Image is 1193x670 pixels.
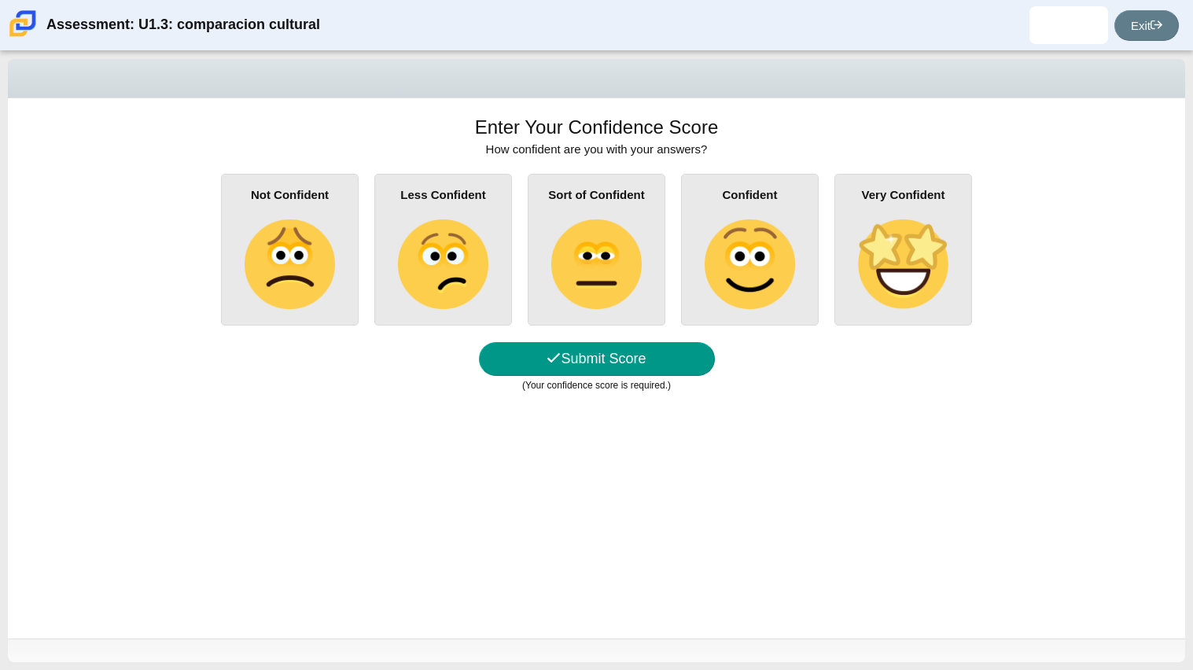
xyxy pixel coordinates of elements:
div: Assessment: U1.3: comparacion cultural [46,6,320,44]
a: Exit [1114,10,1179,41]
button: Submit Score [479,342,715,376]
b: Sort of Confident [548,188,644,201]
b: Confident [723,188,778,201]
span: How confident are you with your answers? [486,142,708,156]
img: slightly-smiling-face.png [705,219,794,309]
h1: Enter Your Confidence Score [475,114,719,141]
small: (Your confidence score is required.) [522,380,671,391]
a: Carmen School of Science & Technology [6,29,39,42]
img: slightly-frowning-face.png [245,219,334,309]
img: confused-face.png [398,219,488,309]
b: Not Confident [251,188,329,201]
img: veronica.morelos.y7Leex [1056,13,1081,38]
img: Carmen School of Science & Technology [6,7,39,40]
img: star-struck-face.png [858,219,948,309]
b: Less Confident [400,188,485,201]
img: neutral-face.png [551,219,641,309]
b: Very Confident [862,188,945,201]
